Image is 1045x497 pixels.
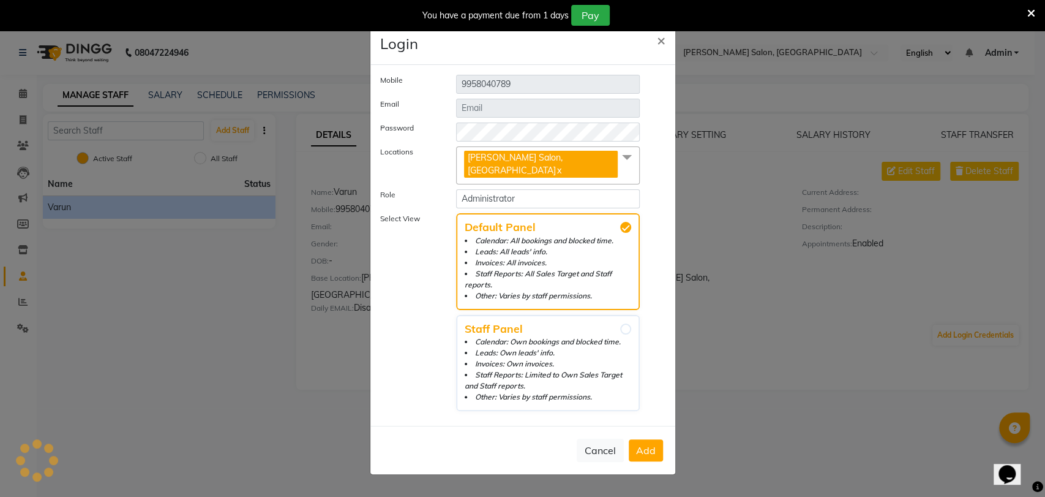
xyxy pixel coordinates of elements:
div: You have a payment due from 1 days [422,9,569,22]
li: Staff Reports: All Sales Target and Staff reports. [465,268,632,290]
input: Mobile [456,75,640,94]
button: Cancel [577,439,624,462]
input: Staff PanelCalendar: Own bookings and blocked time.Leads: Own leads' info.Invoices: Own invoices.... [620,324,631,335]
label: Locations [371,146,447,180]
input: Default PanelCalendar: All bookings and blocked time.Leads: All leads' info.Invoices: All invoice... [620,222,631,233]
li: Calendar: All bookings and blocked time. [465,235,632,246]
label: Role [371,189,447,203]
button: Pay [571,5,610,26]
label: Password [371,123,447,137]
li: Invoices: Own invoices. [465,359,632,370]
span: [PERSON_NAME] Salon, [GEOGRAPHIC_DATA] [468,152,563,176]
input: Email [456,99,640,118]
button: Close [647,23,675,57]
li: Other: Varies by staff permissions. [465,290,632,302]
span: Staff Panel [465,324,632,335]
li: Leads: All leads' info. [465,246,632,257]
li: Calendar: Own bookings and blocked time. [465,336,632,347]
li: Leads: Own leads' info. [465,347,632,359]
span: × [657,31,665,49]
h4: Login [380,32,418,55]
iframe: chat widget [994,448,1033,485]
label: Email [371,99,447,113]
label: Mobile [371,75,447,89]
button: Add [629,439,663,461]
a: x [556,165,561,176]
li: Staff Reports: Limited to Own Sales Target and Staff reports. [465,370,632,392]
span: Add [636,444,656,457]
li: Other: Varies by staff permissions. [465,392,632,403]
span: Default Panel [465,222,632,233]
li: Invoices: All invoices. [465,257,632,268]
label: Select View [371,213,447,411]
